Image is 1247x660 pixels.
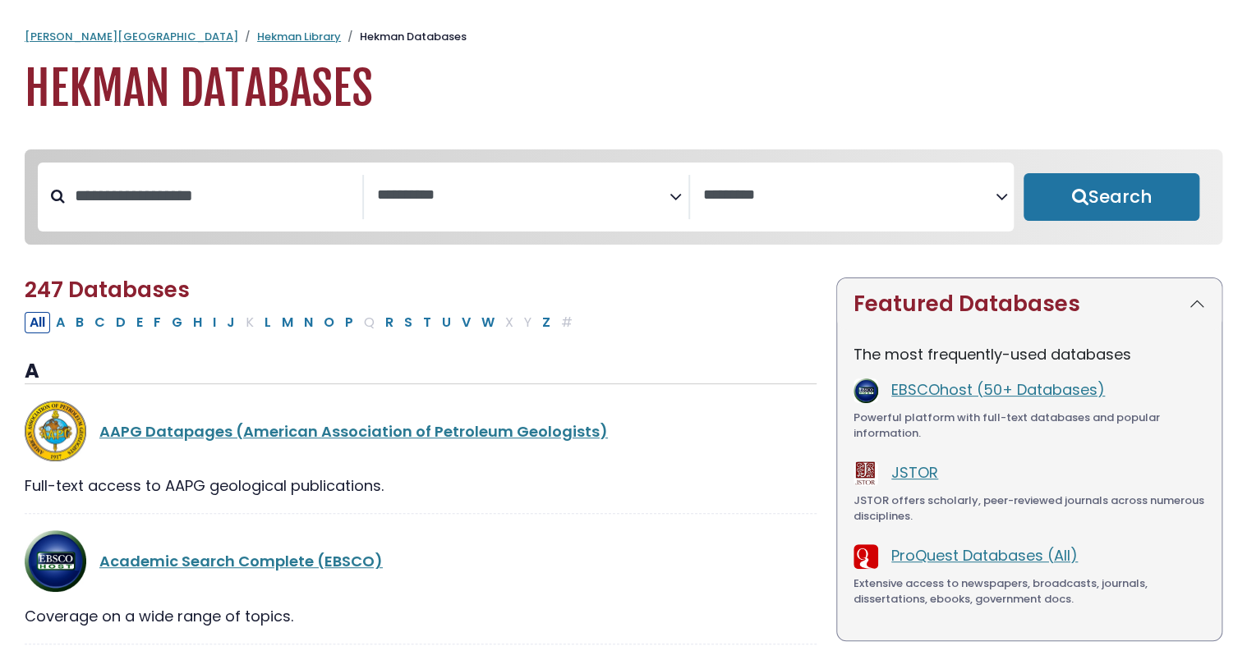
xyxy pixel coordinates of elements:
[277,312,298,333] button: Filter Results M
[299,312,318,333] button: Filter Results N
[854,410,1205,442] div: Powerful platform with full-text databases and popular information.
[149,312,166,333] button: Filter Results F
[167,312,187,333] button: Filter Results G
[90,312,110,333] button: Filter Results C
[131,312,148,333] button: Filter Results E
[377,187,670,204] textarea: Search
[25,149,1222,245] nav: Search filters
[25,275,190,305] span: 247 Databases
[437,312,456,333] button: Filter Results U
[25,474,817,497] div: Full-text access to AAPG geological publications.
[257,29,341,44] a: Hekman Library
[51,312,70,333] button: Filter Results A
[111,312,131,333] button: Filter Results D
[476,312,499,333] button: Filter Results W
[25,360,817,384] h3: A
[1024,173,1199,221] button: Submit for Search Results
[65,182,362,209] input: Search database by title or keyword
[71,312,89,333] button: Filter Results B
[25,29,238,44] a: [PERSON_NAME][GEOGRAPHIC_DATA]
[457,312,476,333] button: Filter Results V
[380,312,398,333] button: Filter Results R
[99,551,383,571] a: Academic Search Complete (EBSCO)
[891,462,938,483] a: JSTOR
[260,312,276,333] button: Filter Results L
[341,29,467,45] li: Hekman Databases
[25,605,817,627] div: Coverage on a wide range of topics.
[25,311,579,332] div: Alpha-list to filter by first letter of database name
[891,379,1105,400] a: EBSCOhost (50+ Databases)
[399,312,417,333] button: Filter Results S
[891,545,1078,566] a: ProQuest Databases (All)
[208,312,221,333] button: Filter Results I
[340,312,358,333] button: Filter Results P
[99,421,608,442] a: AAPG Datapages (American Association of Petroleum Geologists)
[703,187,996,204] textarea: Search
[854,493,1205,525] div: JSTOR offers scholarly, peer-reviewed journals across numerous disciplines.
[319,312,339,333] button: Filter Results O
[837,278,1222,330] button: Featured Databases
[25,62,1222,117] h1: Hekman Databases
[222,312,240,333] button: Filter Results J
[418,312,436,333] button: Filter Results T
[25,312,50,333] button: All
[25,29,1222,45] nav: breadcrumb
[537,312,555,333] button: Filter Results Z
[854,343,1205,365] p: The most frequently-used databases
[854,575,1205,607] div: Extensive access to newspapers, broadcasts, journals, dissertations, ebooks, government docs.
[188,312,207,333] button: Filter Results H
